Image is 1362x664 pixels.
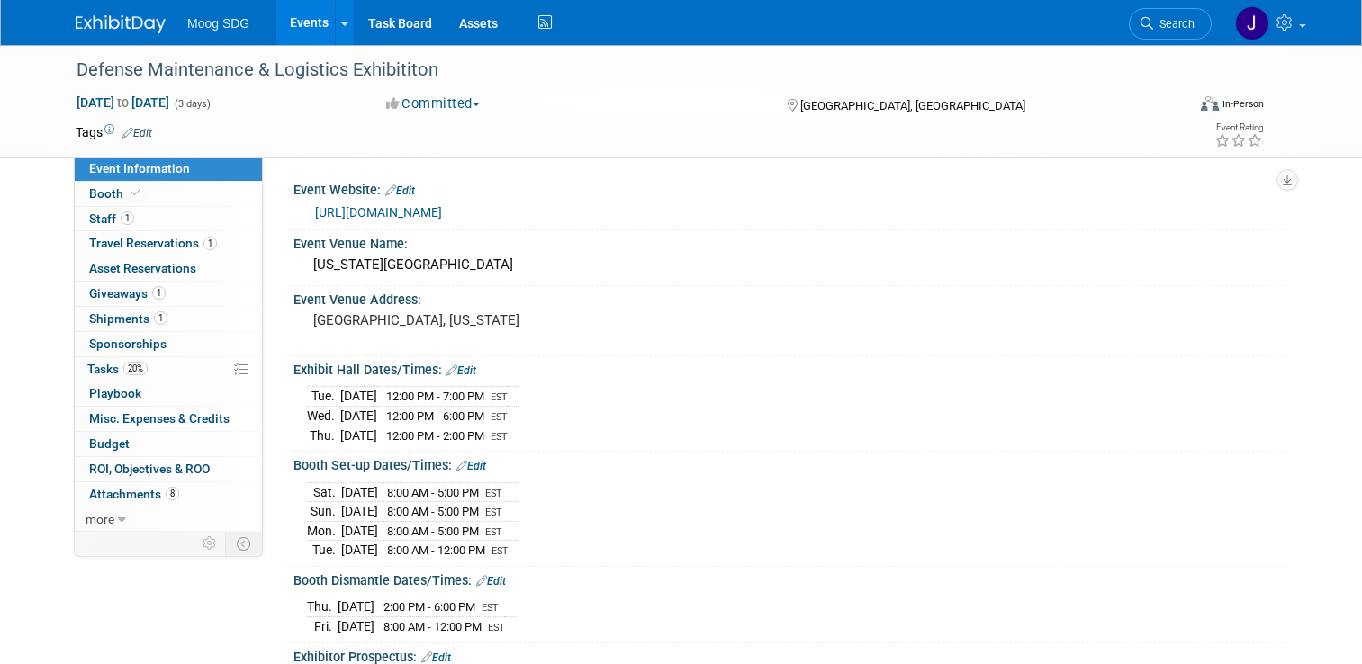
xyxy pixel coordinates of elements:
span: 12:00 PM - 6:00 PM [386,409,484,423]
div: Exhibit Hall Dates/Times: [293,356,1286,380]
a: Edit [446,364,476,377]
a: [URL][DOMAIN_NAME] [315,205,442,220]
span: Search [1153,17,1195,31]
td: Sun. [307,502,341,522]
span: 8:00 AM - 12:00 PM [387,543,485,557]
a: Asset Reservations [75,256,262,281]
a: Travel Reservations1 [75,231,262,256]
span: 8:00 AM - 5:00 PM [387,525,479,538]
span: Tasks [87,362,148,376]
span: EST [488,622,505,633]
a: Search [1129,8,1212,40]
img: Jaclyn Roberts [1235,6,1269,40]
td: Mon. [307,521,341,541]
i: Booth reservation complete [131,188,140,198]
span: 12:00 PM - 2:00 PM [386,429,484,443]
td: [DATE] [340,426,377,444]
span: Booth [89,186,144,201]
a: Edit [476,575,506,588]
td: Tags [76,123,152,141]
img: ExhibitDay [76,15,166,33]
div: Event Venue Address: [293,286,1286,309]
span: 20% [123,362,148,375]
td: Toggle Event Tabs [226,532,263,555]
span: Giveaways [89,286,166,301]
a: Edit [421,651,451,664]
div: Event Rating [1214,123,1263,132]
div: Booth Set-up Dates/Times: [293,452,1286,475]
a: ROI, Objectives & ROO [75,457,262,481]
div: In-Person [1222,97,1264,111]
img: Format-Inperson.png [1201,96,1219,111]
span: Playbook [89,386,141,400]
a: Sponsorships [75,332,262,356]
td: [DATE] [338,617,374,636]
span: Event Information [89,161,190,175]
a: Tasks20% [75,357,262,381]
span: ROI, Objectives & ROO [89,462,210,476]
a: Edit [122,127,152,139]
td: [DATE] [338,597,374,617]
span: 1 [203,237,217,250]
td: Thu. [307,426,340,444]
a: Shipments1 [75,307,262,331]
span: 12:00 PM - 7:00 PM [386,390,484,403]
span: (3 days) [173,98,211,110]
span: Asset Reservations [89,261,196,275]
td: [DATE] [341,521,378,541]
button: Committed [380,94,487,113]
td: [DATE] [341,482,378,502]
div: Defense Maintenance & Logistics Exhibititon [70,54,1163,86]
span: 8:00 AM - 5:00 PM [387,505,479,518]
a: more [75,507,262,532]
td: [DATE] [341,541,378,560]
span: 8:00 AM - 12:00 PM [383,620,482,633]
div: [US_STATE][GEOGRAPHIC_DATA] [307,251,1273,279]
span: 1 [152,286,166,300]
span: EST [491,391,508,403]
span: 8 [166,487,179,500]
a: Edit [385,184,415,197]
span: EST [491,431,508,443]
td: Tue. [307,541,341,560]
span: Staff [89,211,134,226]
a: Giveaways1 [75,282,262,306]
div: Event Format [1088,94,1264,121]
span: 1 [154,311,167,325]
span: more [86,512,114,526]
span: 2:00 PM - 6:00 PM [383,600,475,614]
a: Misc. Expenses & Credits [75,407,262,431]
td: Sat. [307,482,341,502]
a: Event Information [75,157,262,181]
td: Personalize Event Tab Strip [194,532,226,555]
a: Budget [75,432,262,456]
span: to [114,95,131,110]
td: [DATE] [340,387,377,407]
span: EST [485,507,502,518]
td: Fri. [307,617,338,636]
span: 1 [121,211,134,225]
div: Event Website: [293,176,1286,200]
span: Travel Reservations [89,236,217,250]
td: [DATE] [340,407,377,426]
a: Booth [75,182,262,206]
td: Tue. [307,387,340,407]
span: [GEOGRAPHIC_DATA], [GEOGRAPHIC_DATA] [800,99,1025,112]
span: EST [485,488,502,499]
span: 8:00 AM - 5:00 PM [387,486,479,499]
span: Misc. Expenses & Credits [89,411,230,426]
div: Event Venue Name: [293,230,1286,253]
span: EST [491,411,508,423]
span: Budget [89,436,130,451]
a: Playbook [75,381,262,406]
td: Wed. [307,407,340,426]
a: Staff1 [75,207,262,231]
td: [DATE] [341,502,378,522]
span: Attachments [89,487,179,501]
span: Moog SDG [187,16,249,31]
td: Thu. [307,597,338,617]
span: [DATE] [DATE] [76,94,170,111]
pre: [GEOGRAPHIC_DATA], [US_STATE] [313,312,688,328]
span: EST [482,602,499,614]
a: Attachments8 [75,482,262,507]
